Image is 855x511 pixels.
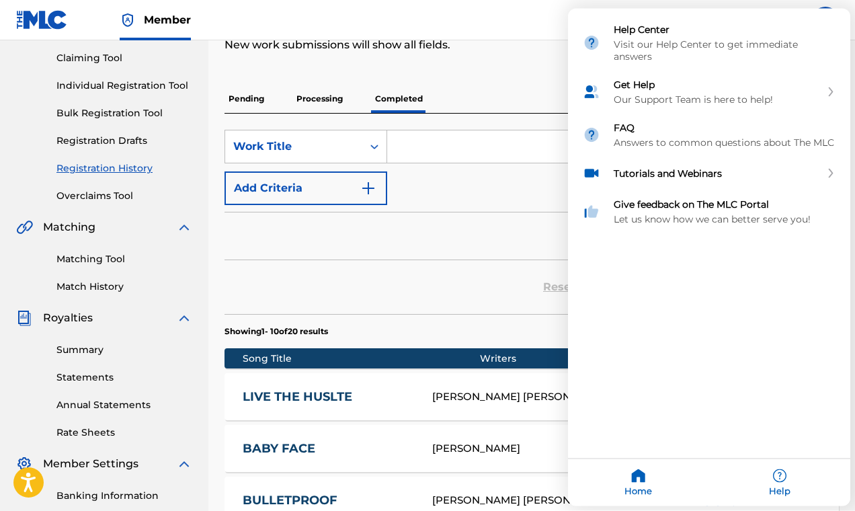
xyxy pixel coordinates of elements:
[568,71,850,114] div: Get Help
[614,38,836,63] div: Visit our Help Center to get immediate answers
[568,15,850,71] div: Help Center
[614,213,836,225] div: Let us know how we can better serve you!
[568,9,850,233] div: entering resource center home
[583,34,600,52] img: module icon
[568,9,850,233] div: Resource center home modules
[583,165,600,182] img: module icon
[614,122,836,134] div: FAQ
[614,198,836,210] div: Give feedback on The MLC Portal
[827,87,835,97] svg: expand
[614,79,821,91] div: Get Help
[568,459,709,506] div: Home
[568,157,850,190] div: Tutorials and Webinars
[709,459,850,506] div: Help
[614,93,821,106] div: Our Support Team is here to help!
[583,126,600,144] img: module icon
[583,203,600,221] img: module icon
[568,114,850,157] div: FAQ
[614,167,821,180] div: Tutorials and Webinars
[568,190,850,233] div: Give feedback on The MLC Portal
[614,136,836,149] div: Answers to common questions about The MLC
[827,169,835,178] svg: expand
[614,24,836,36] div: Help Center
[583,83,600,101] img: module icon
